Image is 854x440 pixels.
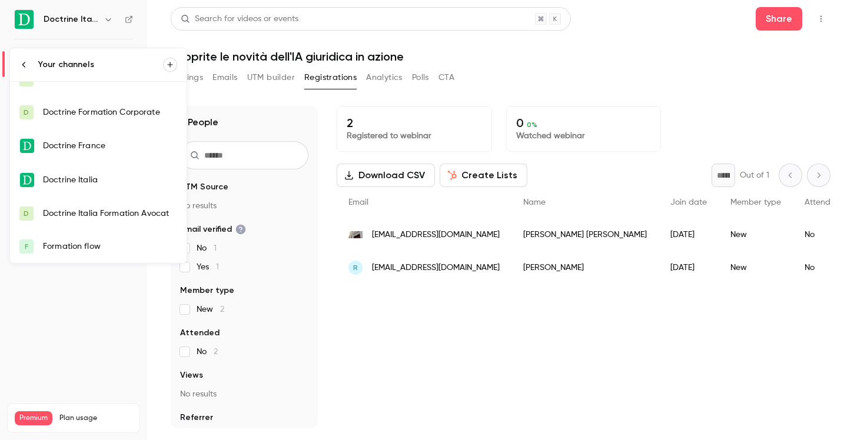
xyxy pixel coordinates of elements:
[43,140,177,152] div: Doctrine France
[20,139,34,153] img: Doctrine France
[43,241,177,252] div: Formation flow
[43,174,177,186] div: Doctrine Italia
[25,241,28,252] span: F
[43,106,177,118] div: Doctrine Formation Corporate
[24,208,29,219] span: D
[43,208,177,219] div: Doctrine Italia Formation Avocat
[24,107,29,118] span: D
[38,59,163,71] div: Your channels
[20,173,34,187] img: Doctrine Italia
